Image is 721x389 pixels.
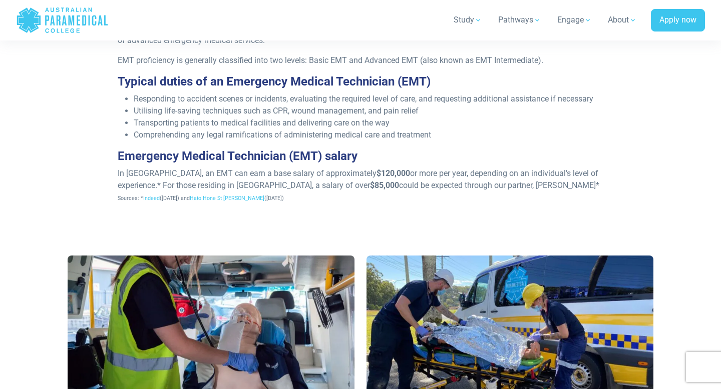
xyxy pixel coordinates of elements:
a: Indeed [143,195,160,201]
li: Comprehending any legal ramifications of administering medical care and treatment [134,129,604,141]
p: EMT proficiency is generally classified into two levels: Basic EMT and Advanced EMT (also known a... [118,54,604,66]
a: Study [448,6,488,34]
h3: Typical duties of an Emergency Medical Technician (EMT) [118,74,604,89]
li: Utilising life-saving techniques such as CPR, wound management, and pain relief [134,105,604,117]
a: Hato Hone St [PERSON_NAME] [190,195,264,201]
span: Sources: * ([DATE]) and ([DATE]) [118,195,284,201]
strong: $120,000 [377,168,410,178]
li: Transporting patients to medical facilities and delivering care on the way [134,117,604,129]
a: Engage [551,6,598,34]
p: In [GEOGRAPHIC_DATA], an EMT can earn a base salary of approximately or more per year, depending ... [118,167,604,203]
li: Responding to accident scenes or incidents, evaluating the required level of care, and requesting... [134,93,604,105]
a: Australian Paramedical College [16,4,109,36]
a: Pathways [492,6,547,34]
a: Apply now [651,9,705,32]
strong: $85,000 [370,180,399,190]
h3: Emergency Medical Technician (EMT) salary [118,149,604,163]
a: About [602,6,643,34]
